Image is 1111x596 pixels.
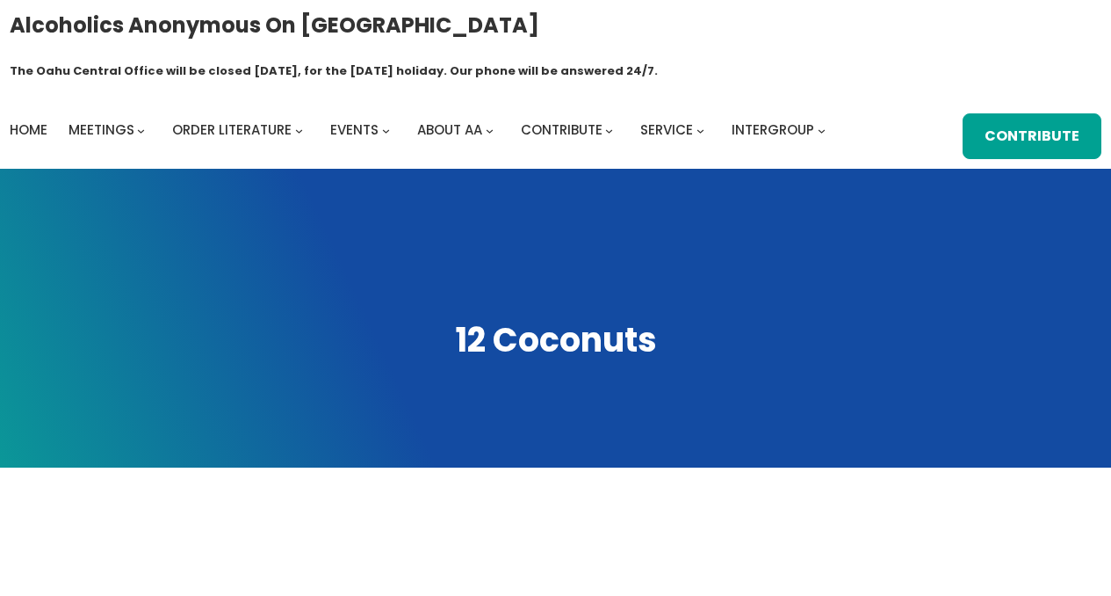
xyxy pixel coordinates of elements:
[963,113,1101,159] a: Contribute
[330,118,379,142] a: Events
[137,127,145,134] button: Meetings submenu
[69,118,134,142] a: Meetings
[640,120,693,139] span: Service
[10,62,658,80] h1: The Oahu Central Office will be closed [DATE], for the [DATE] holiday. Our phone will be answered...
[172,120,292,139] span: Order Literature
[486,127,494,134] button: About AA submenu
[382,127,390,134] button: Events submenu
[10,118,832,142] nav: Intergroup
[417,120,482,139] span: About AA
[521,120,602,139] span: Contribute
[417,118,482,142] a: About AA
[18,317,1093,363] h1: 12 Coconuts
[10,118,47,142] a: Home
[818,127,826,134] button: Intergroup submenu
[696,127,704,134] button: Service submenu
[330,120,379,139] span: Events
[732,120,814,139] span: Intergroup
[69,120,134,139] span: Meetings
[640,118,693,142] a: Service
[521,118,602,142] a: Contribute
[10,120,47,139] span: Home
[605,127,613,134] button: Contribute submenu
[295,127,303,134] button: Order Literature submenu
[732,118,814,142] a: Intergroup
[10,6,539,44] a: Alcoholics Anonymous on [GEOGRAPHIC_DATA]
